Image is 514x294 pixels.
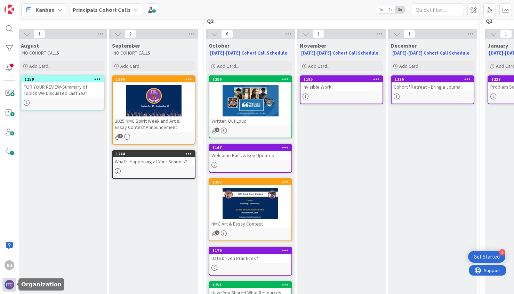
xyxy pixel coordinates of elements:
[474,253,500,260] div: Get Started
[212,283,291,287] div: 1251
[209,42,230,49] span: October
[125,30,136,38] span: 2
[113,76,195,82] div: 1216
[112,42,140,49] span: September
[399,63,421,69] span: Add Card...
[395,77,474,82] div: 1226
[308,63,330,69] span: Add Card...
[212,77,291,82] div: 1256
[212,180,291,185] div: 1267
[21,281,62,288] h5: Organization
[25,77,104,82] div: 1159
[209,247,291,254] div: 1179
[113,50,194,56] p: NO COHORT CALLS
[312,30,324,38] span: 1
[35,6,55,14] span: Kanban
[21,42,39,49] span: August
[215,128,219,132] span: 2
[468,251,505,263] div: Open Get Started checklist, remaining modules: 4
[116,152,195,156] div: 1244
[395,6,404,13] span: 3x
[22,76,104,98] div: 1159FOR YOUR REVIEW-Summary of Topics We Discussed Last Year
[209,76,291,125] div: 1256Written Out Loud
[209,179,291,228] div: 1267NMC Art & Essay Contest
[300,42,326,49] span: November
[22,50,103,56] p: NO COHORT CALLS
[392,82,474,91] div: Cohort "Retreat"- Bring a Journal
[5,280,14,289] img: avatar
[120,63,143,69] span: Add Card...
[33,30,45,38] span: 1
[376,6,386,13] span: 1x
[488,42,508,49] span: January
[73,6,131,13] b: Principals Cohort Calls
[209,151,291,160] div: Welcome Back & Key Updates
[113,151,195,166] div: 1244What's Happening at Your Schools?
[403,30,415,38] span: 1
[113,116,195,132] div: 2025 NMC Spirit Week and Art & Essay Contest Announcement
[221,30,233,38] span: 6
[15,1,32,9] span: Support
[5,5,14,14] img: Visit kanbanzone.com
[207,17,471,24] span: Q2
[300,76,383,82] div: 1185
[116,77,195,82] div: 1216
[113,76,195,132] div: 12162025 NMC Spirit Week and Art & Essay Contest Announcement
[386,6,395,13] span: 2x
[209,179,291,185] div: 1267
[412,3,464,16] input: Quick Filter...
[392,76,474,82] div: 1226
[113,157,195,166] div: What's Happening at Your Schools?
[391,42,417,49] span: December
[212,248,291,253] div: 1179
[113,151,195,157] div: 1244
[210,50,287,56] a: [DATE]-[DATE] Cohort Call Schedule
[300,76,383,91] div: 1185Invisible Work
[209,76,291,82] div: 1256
[118,134,123,138] span: 2
[209,254,291,263] div: Data Driven Practices?
[500,30,512,38] span: 1
[300,82,383,91] div: Invisible Work
[209,219,291,228] div: NMC Art & Essay Contest
[499,249,505,255] div: 4
[209,247,291,263] div: 1179Data Driven Practices?
[22,82,104,98] div: FOR YOUR REVIEW-Summary of Topics We Discussed Last Year
[301,50,378,56] a: [DATE]-[DATE] Cohort Call Schedule
[5,260,14,270] div: RJ
[217,63,239,69] span: Add Card...
[22,76,104,82] div: 1159
[212,145,291,150] div: 1167
[209,145,291,151] div: 1167
[209,145,291,160] div: 1167Welcome Back & Key Updates
[209,282,291,288] div: 1251
[392,50,469,56] a: [DATE]-[DATE] Cohort Call Schedule
[29,63,51,69] span: Add Card...
[209,116,291,125] div: Written Out Loud
[304,77,383,82] div: 1185
[215,230,219,235] span: 2
[392,76,474,91] div: 1226Cohort "Retreat"- Bring a Journal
